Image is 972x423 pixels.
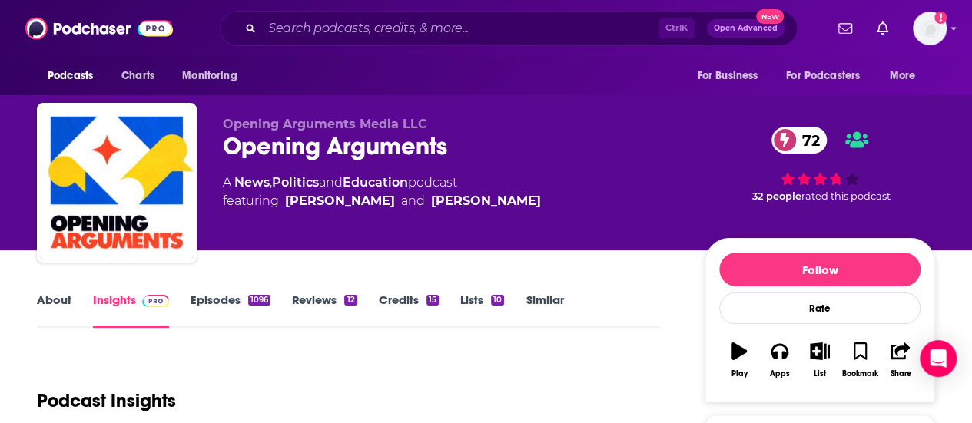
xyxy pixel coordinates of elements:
div: 10 [491,295,504,306]
a: Politics [272,175,319,190]
span: and [401,192,425,210]
button: open menu [171,61,257,91]
span: 32 people [752,190,801,202]
span: 72 [787,127,828,154]
span: For Business [697,65,758,87]
span: featuring [223,192,541,210]
button: Play [719,332,759,388]
input: Search podcasts, credits, & more... [262,16,659,41]
span: More [890,65,916,87]
span: Opening Arguments Media LLC [223,117,427,131]
button: open menu [776,61,882,91]
img: User Profile [913,12,947,45]
div: Open Intercom Messenger [920,340,957,377]
span: rated this podcast [801,190,891,202]
span: Monitoring [182,65,237,87]
a: 72 [771,127,828,154]
span: , [270,175,272,190]
button: List [800,332,840,388]
a: Show notifications dropdown [832,15,858,41]
div: A podcast [223,173,541,210]
div: Search podcasts, credits, & more... [220,11,798,46]
div: Play [731,369,748,378]
div: 12 [344,295,357,306]
button: Share [881,332,921,388]
a: Similar [526,292,563,328]
div: Bookmark [842,369,878,378]
a: InsightsPodchaser Pro [93,292,169,328]
a: Show notifications dropdown [871,15,894,41]
button: open menu [37,61,113,91]
span: Open Advanced [714,25,778,32]
a: Episodes1096 [191,292,270,328]
span: New [756,9,784,24]
div: 72 32 peoplerated this podcast [705,117,935,212]
a: About [37,292,71,328]
span: For Podcasters [786,65,860,87]
a: Education [343,175,408,190]
button: Bookmark [840,332,880,388]
div: Share [890,369,911,378]
button: Open AdvancedNew [707,19,785,38]
button: open menu [879,61,935,91]
div: List [814,369,826,378]
button: Apps [759,332,799,388]
a: Credits15 [379,292,439,328]
h1: Podcast Insights [37,389,176,412]
svg: Add a profile image [934,12,947,24]
a: Charts [111,61,164,91]
div: 1096 [248,295,270,306]
a: Reviews12 [292,292,357,328]
button: open menu [686,61,777,91]
a: Andrew Torrez [431,192,541,210]
span: Charts [121,65,154,87]
button: Show profile menu [913,12,947,45]
div: 15 [426,295,439,306]
div: Apps [770,369,790,378]
a: Lists10 [460,292,504,328]
span: Logged in as AtriaBooks [913,12,947,45]
a: News [234,175,270,190]
span: and [319,175,343,190]
div: [PERSON_NAME] [285,192,395,210]
span: Ctrl K [659,18,695,38]
div: Rate [719,292,921,324]
button: Follow [719,253,921,286]
img: Opening Arguments [40,106,194,259]
span: Podcasts [48,65,93,87]
img: Podchaser Pro [142,295,169,307]
img: Podchaser - Follow, Share and Rate Podcasts [25,14,173,43]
